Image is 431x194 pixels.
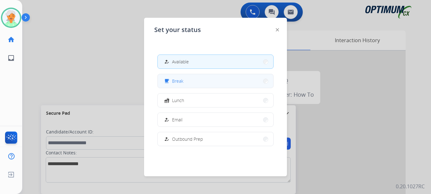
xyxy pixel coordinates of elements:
mat-icon: inbox [7,54,15,62]
button: Available [158,55,273,68]
span: Break [172,78,183,84]
button: Lunch [158,94,273,107]
p: 0.20.1027RC [396,183,425,190]
span: Outbound Prep [172,136,203,142]
img: avatar [2,9,20,27]
img: close-button [276,28,279,31]
mat-icon: how_to_reg [164,59,169,64]
mat-icon: fastfood [164,98,169,103]
span: Available [172,58,189,65]
mat-icon: how_to_reg [164,117,169,122]
span: Set your status [154,25,201,34]
button: Break [158,74,273,88]
mat-icon: home [7,36,15,43]
button: Email [158,113,273,126]
mat-icon: free_breakfast [164,78,169,84]
span: Lunch [172,97,184,104]
span: Email [172,116,182,123]
button: Outbound Prep [158,132,273,146]
mat-icon: how_to_reg [164,136,169,142]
